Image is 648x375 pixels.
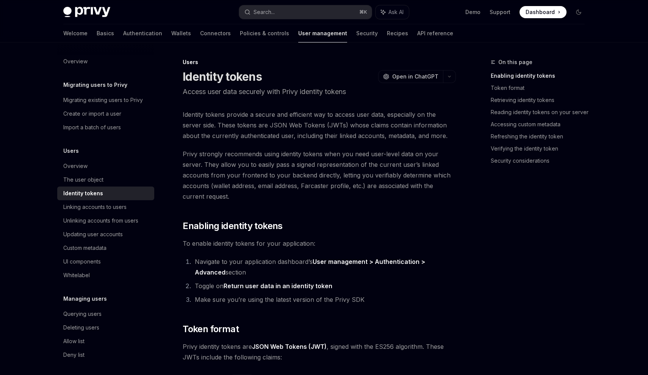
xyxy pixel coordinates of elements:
[57,200,154,214] a: Linking accounts to users
[498,58,532,67] span: On this page
[57,307,154,321] a: Querying users
[63,123,121,132] div: Import a batch of users
[491,106,591,118] a: Reading identity tokens on your server
[183,341,456,362] span: Privy identity tokens are , signed with the ES256 algorithm. These JWTs include the following cla...
[63,80,127,89] h5: Migrating users to Privy
[57,121,154,134] a: Import a batch of users
[63,243,106,253] div: Custom metadata
[57,228,154,241] a: Updating user accounts
[63,202,127,212] div: Linking accounts to users
[63,350,85,359] div: Deny list
[63,216,138,225] div: Unlinking accounts from users
[63,24,88,42] a: Welcome
[491,82,591,94] a: Token format
[520,6,567,18] a: Dashboard
[63,323,99,332] div: Deleting users
[376,5,409,19] button: Ask AI
[57,187,154,200] a: Identity tokens
[57,173,154,187] a: The user object
[491,130,591,143] a: Refreshing the identity token
[490,8,510,16] a: Support
[63,294,107,303] h5: Managing users
[392,73,438,80] span: Open in ChatGPT
[359,9,367,15] span: ⌘ K
[57,334,154,348] a: Allow list
[417,24,453,42] a: API reference
[57,241,154,255] a: Custom metadata
[63,175,103,184] div: The user object
[57,214,154,228] a: Unlinking accounts from users
[183,220,283,232] span: Enabling identity tokens
[193,281,456,291] li: Toggle on
[378,70,443,83] button: Open in ChatGPT
[183,323,239,335] span: Token format
[298,24,347,42] a: User management
[183,238,456,249] span: To enable identity tokens for your application:
[200,24,231,42] a: Connectors
[183,109,456,141] span: Identity tokens provide a secure and efficient way to access user data, especially on the server ...
[254,8,275,17] div: Search...
[63,162,88,171] div: Overview
[63,146,79,155] h5: Users
[193,294,456,305] li: Make sure you’re using the latest version of the Privy SDK
[491,118,591,130] a: Accessing custom metadata
[57,55,154,68] a: Overview
[239,5,372,19] button: Search...⌘K
[63,189,103,198] div: Identity tokens
[57,348,154,362] a: Deny list
[224,282,332,290] strong: Return user data in an identity token
[57,159,154,173] a: Overview
[465,8,481,16] a: Demo
[57,255,154,268] a: UI components
[526,8,555,16] span: Dashboard
[57,107,154,121] a: Create or import a user
[388,8,404,16] span: Ask AI
[63,7,110,17] img: dark logo
[240,24,289,42] a: Policies & controls
[573,6,585,18] button: Toggle dark mode
[63,109,121,118] div: Create or import a user
[63,230,123,239] div: Updating user accounts
[57,93,154,107] a: Migrating existing users to Privy
[171,24,191,42] a: Wallets
[63,96,143,105] div: Migrating existing users to Privy
[63,309,102,319] div: Querying users
[491,94,591,106] a: Retrieving identity tokens
[57,321,154,334] a: Deleting users
[491,70,591,82] a: Enabling identity tokens
[183,149,456,202] span: Privy strongly recommends using identity tokens when you need user-level data on your server. The...
[183,58,456,66] div: Users
[63,57,88,66] div: Overview
[63,257,101,266] div: UI components
[63,337,85,346] div: Allow list
[123,24,162,42] a: Authentication
[63,271,90,280] div: Whitelabel
[183,86,456,97] p: Access user data securely with Privy identity tokens
[387,24,408,42] a: Recipes
[491,143,591,155] a: Verifying the identity token
[491,155,591,167] a: Security considerations
[356,24,378,42] a: Security
[183,70,262,83] h1: Identity tokens
[97,24,114,42] a: Basics
[193,256,456,278] li: Navigate to your application dashboard’s section
[57,268,154,282] a: Whitelabel
[252,343,327,351] a: JSON Web Tokens (JWT)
